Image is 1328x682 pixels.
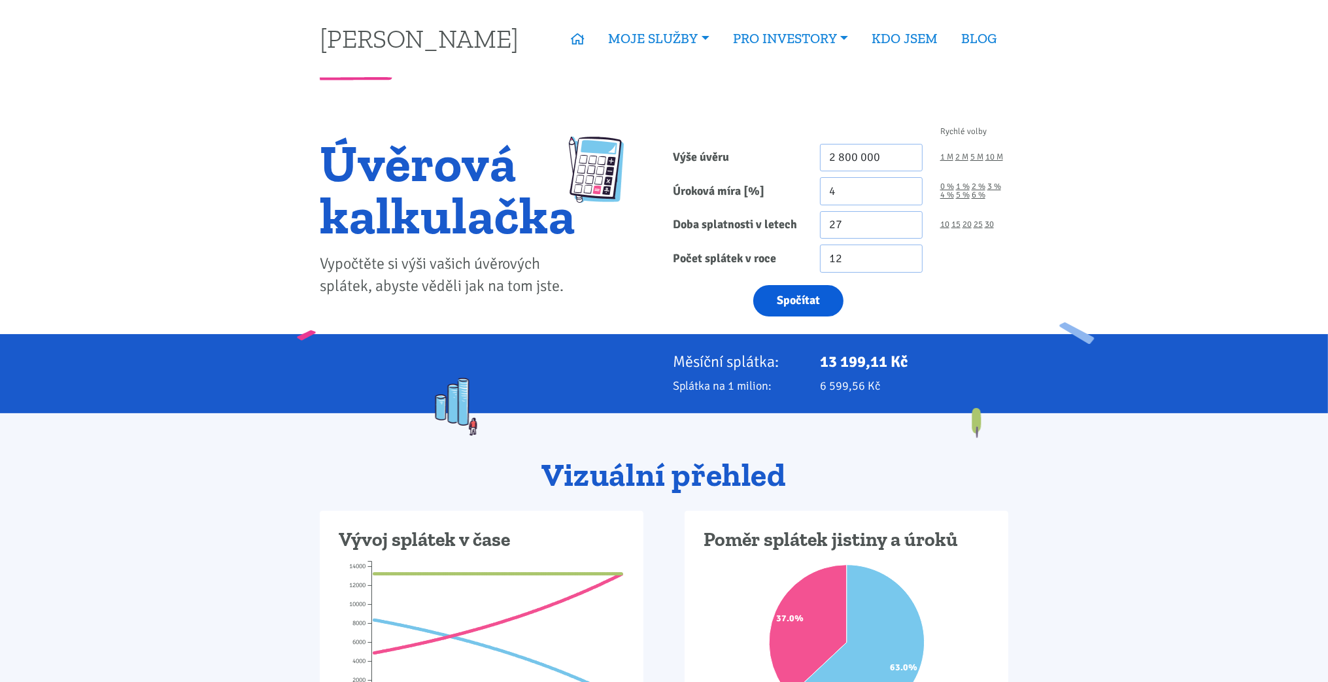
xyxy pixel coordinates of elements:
p: 13 199,11 Kč [820,352,1008,371]
label: Počet splátek v roce [664,245,811,273]
a: 5 % [956,191,970,199]
a: MOJE SLUŽBY [596,24,721,54]
p: Měsíční splátka: [673,352,802,371]
tspan: 4000 [353,658,366,666]
h3: Poměr splátek jistiny a úroků [704,528,989,553]
a: 1 M [940,153,953,162]
label: Výše úvěru [664,144,811,172]
a: 10 M [985,153,1003,162]
label: Doba splatnosti v letech [664,211,811,239]
a: 10 [940,220,949,229]
a: 3 % [987,182,1001,191]
p: Vypočtěte si výši vašich úvěrových splátek, abyste věděli jak na tom jste. [320,253,575,298]
a: 25 [974,220,983,229]
span: Rychlé volby [940,128,987,136]
h3: Vývoj splátek v čase [339,528,624,553]
a: 6 % [972,191,985,199]
a: PRO INVESTORY [721,24,860,54]
tspan: 14000 [350,563,366,571]
p: Splátka na 1 milion: [673,377,802,395]
a: KDO JSEM [860,24,949,54]
label: Úroková míra [%] [664,177,811,205]
a: 1 % [956,182,970,191]
a: 30 [985,220,994,229]
a: BLOG [949,24,1008,54]
a: 15 [951,220,961,229]
a: 4 % [940,191,954,199]
a: 5 M [970,153,983,162]
a: [PERSON_NAME] [320,26,519,51]
p: 6 599,56 Kč [820,377,1008,395]
button: Spočítat [753,285,843,317]
h2: Vizuální přehled [320,458,1008,493]
a: 2 % [972,182,985,191]
tspan: 8000 [353,620,366,628]
a: 20 [962,220,972,229]
tspan: 12000 [350,582,366,590]
tspan: 6000 [353,639,366,647]
a: 2 M [955,153,968,162]
h1: Úvěrová kalkulačka [320,137,575,241]
a: 0 % [940,182,954,191]
tspan: 10000 [350,601,366,609]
